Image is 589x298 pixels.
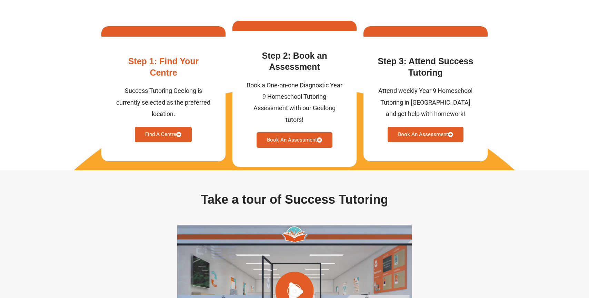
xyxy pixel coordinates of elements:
div: Attend weekly Year 9 Homeschool Tutoring in [GEOGRAPHIC_DATA] and get help with homework!​ [377,85,474,119]
iframe: Chat Widget [471,220,589,298]
h3: Step 3: Attend Success Tutoring [377,56,474,78]
a: Book An Assessment [257,132,332,148]
div: Book a One-on-one Diagnostic Year 9 Homeschool Tutoring Assessment with our Geelong tutors! [246,79,343,126]
a: Find A Centre [135,127,192,142]
h3: Step 2: Book an Assessment [246,50,343,73]
h3: Step 1: Find Your Centre [115,56,212,78]
h2: Take a tour of Success Tutoring [120,192,470,208]
div: Success Tutoring Geelong is currently selected as the preferred location. [115,85,212,119]
a: Book An Assessment [388,127,463,142]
